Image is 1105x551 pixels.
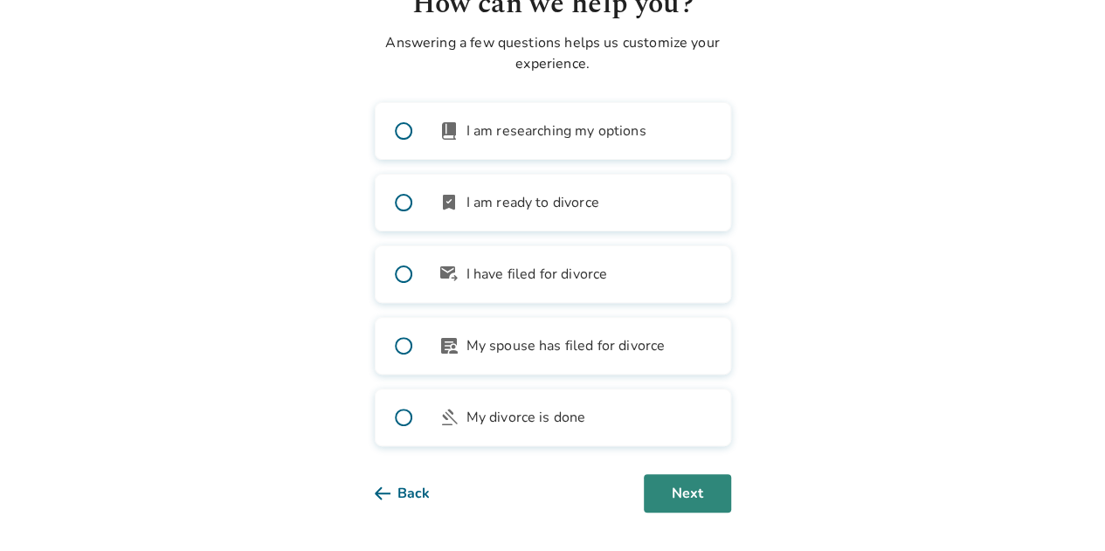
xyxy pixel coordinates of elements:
span: bookmark_check [439,192,459,213]
span: My divorce is done [466,407,586,428]
span: book_2 [439,121,459,141]
span: My spouse has filed for divorce [466,335,666,356]
button: Back [375,474,458,513]
span: I am ready to divorce [466,192,599,213]
span: gavel [439,407,459,428]
span: I am researching my options [466,121,646,141]
span: article_person [439,335,459,356]
button: Next [644,474,731,513]
p: Answering a few questions helps us customize your experience. [375,32,731,74]
iframe: Chat Widget [1018,467,1105,551]
span: outgoing_mail [439,264,459,285]
span: I have filed for divorce [466,264,608,285]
